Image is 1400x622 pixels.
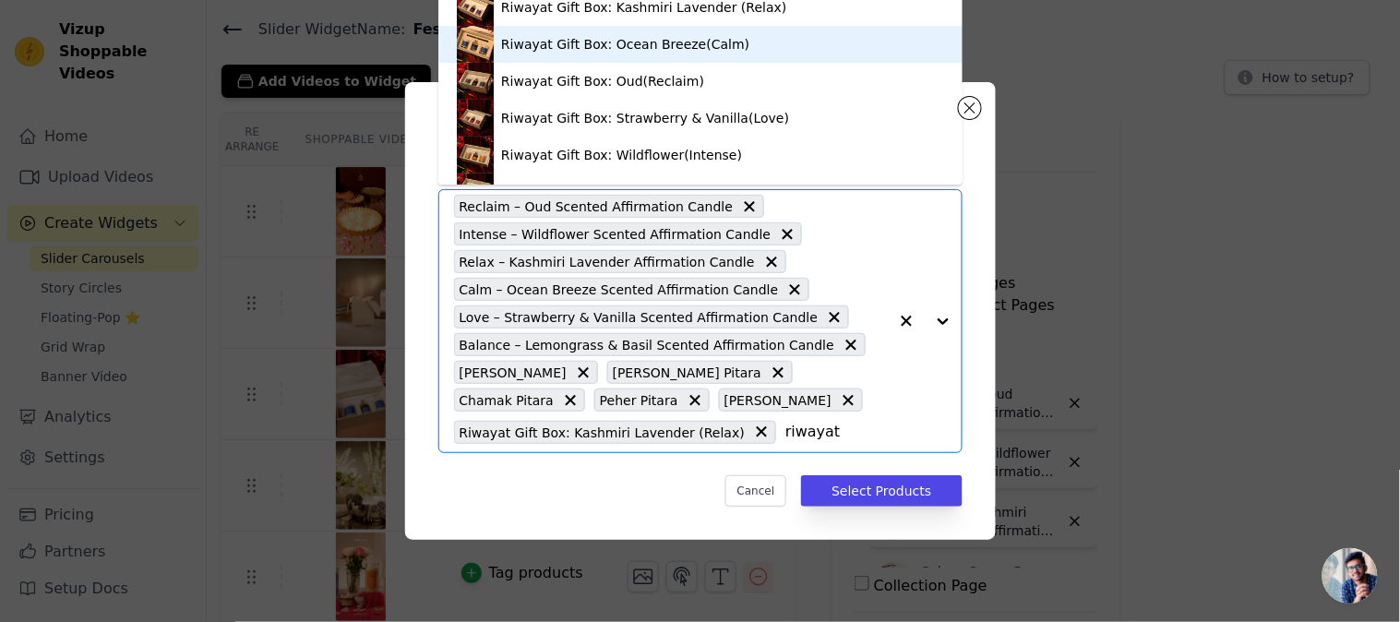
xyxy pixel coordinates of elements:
[460,279,779,300] span: Calm – Ocean Breeze Scented Affirmation Candle
[457,100,494,137] img: product thumbnail
[959,97,981,119] button: Close modal
[724,389,832,411] span: [PERSON_NAME]
[613,362,761,383] span: [PERSON_NAME] Pitara
[600,389,678,411] span: Peher Pitara
[460,251,755,272] span: Relax – Kashmiri Lavender Affirmation Candle
[801,475,962,507] button: Select Products
[501,146,742,164] div: Riwayat Gift Box: Wildflower(Intense)
[501,183,763,201] div: Riwayat Gift Box: Fantasy Island(Reflect)
[457,173,494,210] img: product thumbnail
[460,362,567,383] span: [PERSON_NAME]
[725,475,787,507] button: Cancel
[501,35,749,54] div: Riwayat Gift Box: Ocean Breeze(Calm)
[460,334,835,355] span: Balance – Lemongrass & Basil Scented Affirmation Candle
[501,109,789,127] div: Riwayat Gift Box: Strawberry & Vanilla(Love)
[501,72,704,90] div: Riwayat Gift Box: Oud(Reclaim)
[1322,548,1378,604] div: Open chat
[460,422,746,443] span: Riwayat Gift Box: Kashmiri Lavender (Relax)
[460,223,772,245] span: Intense – Wildflower Scented Affirmation Candle
[457,26,494,63] img: product thumbnail
[457,137,494,173] img: product thumbnail
[460,196,734,217] span: Reclaim – Oud Scented Affirmation Candle
[460,306,819,328] span: Love – Strawberry & Vanilla Scented Affirmation Candle
[457,63,494,100] img: product thumbnail
[460,389,554,411] span: Chamak Pitara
